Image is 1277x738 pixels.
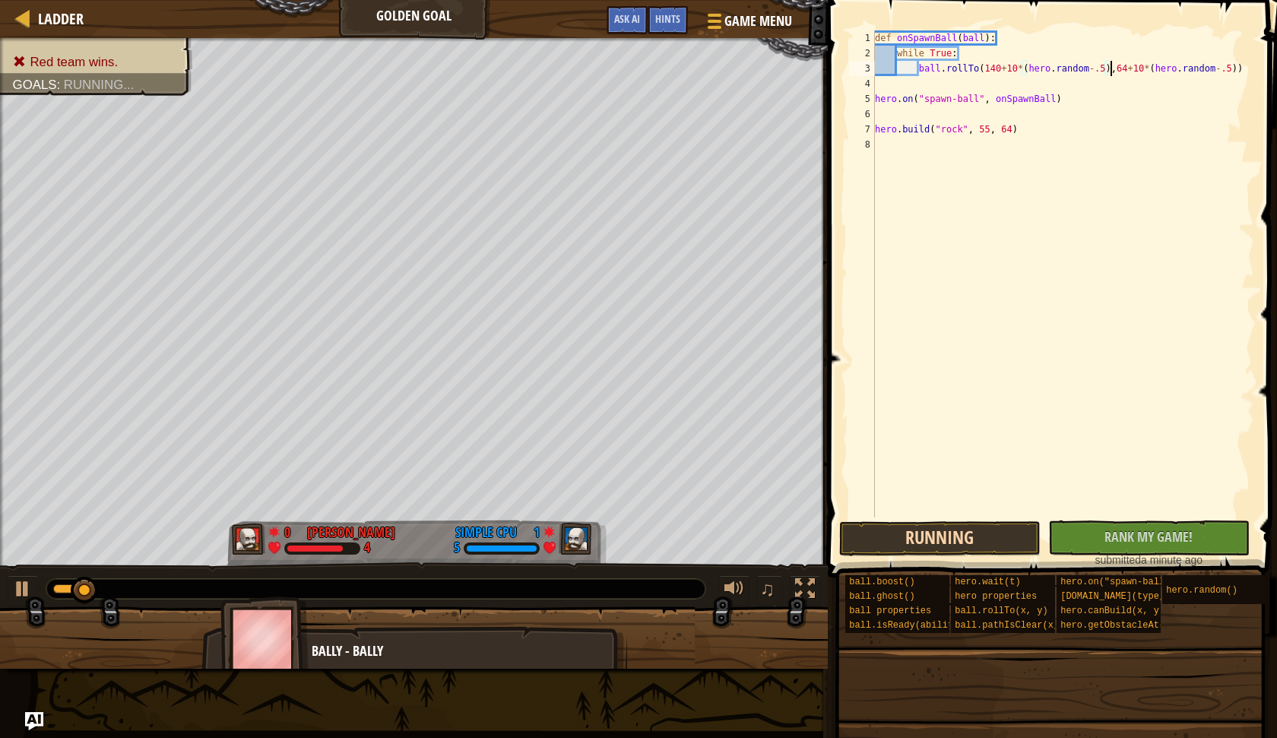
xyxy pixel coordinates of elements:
div: 1 [849,30,875,46]
span: ♫ [760,577,775,600]
span: ball properties [849,606,931,616]
button: ⌘ + P: Play [8,575,38,606]
span: Hints [655,11,680,26]
button: Toggle fullscreen [790,575,820,606]
div: 3 [849,61,875,76]
span: Running... [64,78,134,92]
span: Ask AI [614,11,640,26]
span: Game Menu [724,11,792,31]
div: 4 [364,542,370,555]
span: ball.pathIsClear(x, y) [955,620,1075,631]
div: Bally - bally [312,641,612,661]
div: 0 [284,523,299,536]
span: hero.getObstacleAt(x, y) [1060,620,1192,631]
span: Red team wins. [30,55,118,69]
div: 2 [849,46,875,61]
span: hero properties [955,591,1037,602]
span: hero.wait(t) [955,577,1020,587]
span: ball.rollTo(x, y) [955,606,1047,616]
div: 7 [849,122,875,137]
span: ball.boost() [849,577,914,587]
div: Simple CPU [455,523,517,542]
li: Red team wins. [13,52,179,71]
button: Rank My Game! [1048,520,1250,555]
span: Ladder [38,8,84,29]
span: hero.canBuild(x, y) [1060,606,1165,616]
div: 6 [849,107,875,122]
span: Goals [13,78,57,92]
div: [PERSON_NAME] [307,523,395,542]
button: Game Menu [696,6,801,42]
img: thang_avatar_frame.png [232,523,265,555]
img: thang_avatar_frame.png [220,596,309,681]
div: 8 [849,137,875,152]
span: ball.ghost() [849,591,914,602]
div: 5 [454,542,460,555]
div: 1 [524,523,540,536]
button: ♫ [757,575,783,606]
a: Ladder [30,8,84,29]
span: submitted [1095,554,1141,566]
span: hero.on("spawn-ball", f) [1060,577,1192,587]
span: hero.random() [1166,585,1237,596]
span: : [57,78,64,92]
span: Rank My Game! [1104,527,1193,546]
button: Ask AI [25,712,43,730]
button: Ask AI [607,6,648,34]
img: thang_avatar_frame.png [559,523,592,555]
div: a minute ago [1056,552,1242,568]
div: 5 [849,91,875,107]
span: ball.isReady(ability) [849,620,964,631]
span: [DOMAIN_NAME](type, x, y) [1060,591,1197,602]
button: Running [839,521,1041,556]
div: 4 [849,76,875,91]
button: Adjust volume [719,575,749,606]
